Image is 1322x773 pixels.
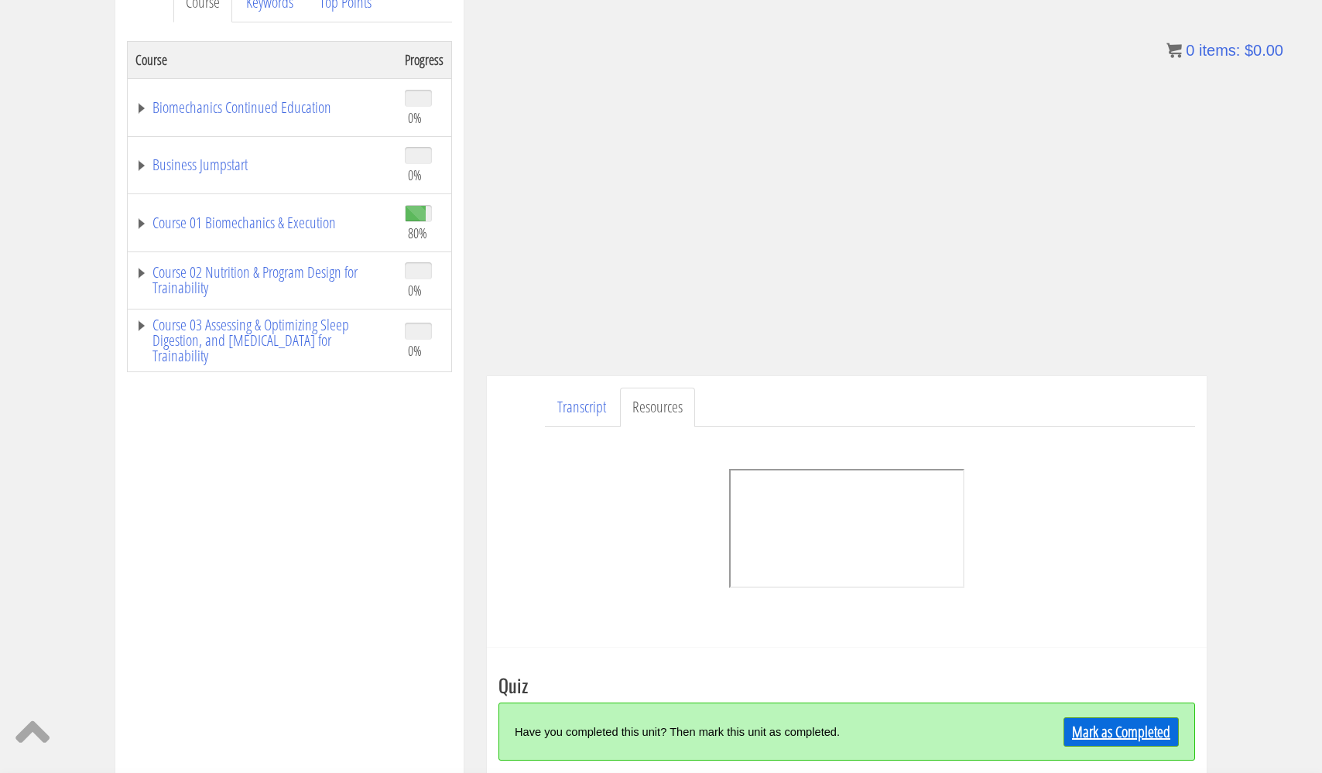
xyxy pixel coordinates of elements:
span: 0 [1186,42,1194,59]
span: 0% [408,109,422,126]
a: Resources [620,388,695,427]
a: Business Jumpstart [135,157,389,173]
div: Have you completed this unit? Then mark this unit as completed. [515,715,1005,748]
span: 0% [408,166,422,183]
span: 0% [408,282,422,299]
h3: Quiz [498,675,1195,695]
a: Course 02 Nutrition & Program Design for Trainability [135,265,389,296]
span: items: [1199,42,1240,59]
bdi: 0.00 [1245,42,1283,59]
a: Course 01 Biomechanics & Execution [135,215,389,231]
a: Course 03 Assessing & Optimizing Sleep Digestion, and [MEDICAL_DATA] for Trainability [135,317,389,364]
span: $ [1245,42,1253,59]
th: Progress [397,41,452,78]
span: 80% [408,224,427,241]
a: Transcript [545,388,618,427]
img: icon11.png [1166,43,1182,58]
span: 0% [408,342,422,359]
a: Mark as Completed [1063,717,1179,747]
a: Biomechanics Continued Education [135,100,389,115]
th: Course [128,41,398,78]
a: 0 items: $0.00 [1166,42,1283,59]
